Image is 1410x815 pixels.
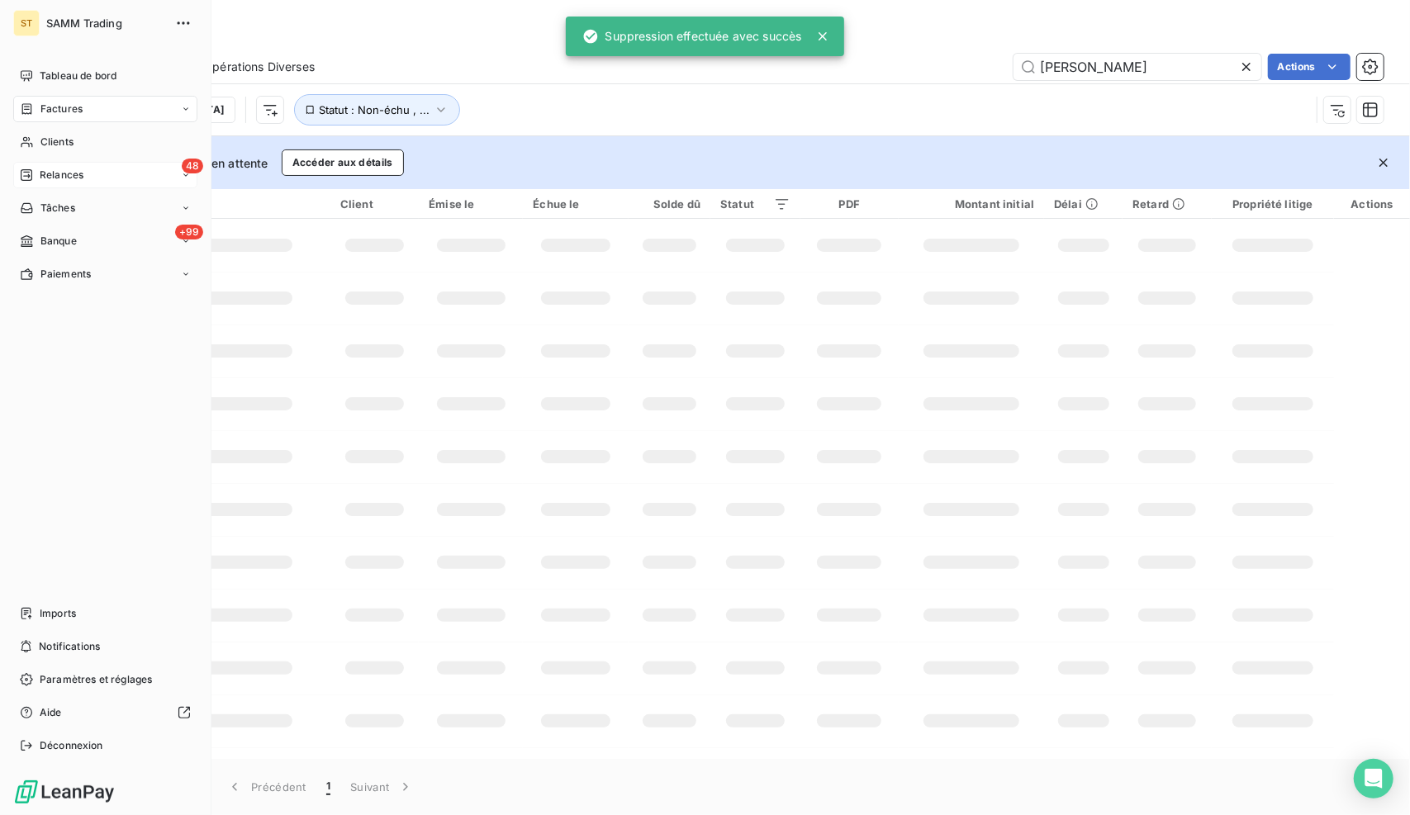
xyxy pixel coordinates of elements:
[40,672,152,687] span: Paramètres et réglages
[40,168,83,182] span: Relances
[1014,54,1261,80] input: Rechercher
[319,103,430,116] span: Statut : Non-échu , ...
[40,135,74,149] span: Clients
[216,770,316,804] button: Précédent
[1344,197,1400,211] div: Actions
[40,738,103,753] span: Déconnexion
[294,94,460,126] button: Statut : Non-échu , ...
[582,21,802,51] div: Suppression effectuée avec succès
[40,69,116,83] span: Tableau de bord
[326,779,330,795] span: 1
[1354,759,1393,798] div: Open Intercom Messenger
[1132,197,1201,211] div: Retard
[316,770,340,804] button: 1
[40,705,62,720] span: Aide
[909,197,1034,211] div: Montant initial
[40,201,75,216] span: Tâches
[340,197,409,211] div: Client
[720,197,790,211] div: Statut
[40,606,76,621] span: Imports
[13,699,197,726] a: Aide
[639,197,700,211] div: Solde dû
[13,10,40,36] div: ST
[40,234,77,249] span: Banque
[429,197,513,211] div: Émise le
[46,17,165,30] span: SAMM Trading
[203,59,315,75] span: Opérations Diverses
[182,159,203,173] span: 48
[340,770,424,804] button: Suivant
[40,102,83,116] span: Factures
[282,149,404,176] button: Accéder aux détails
[13,779,116,805] img: Logo LeanPay
[810,197,889,211] div: PDF
[39,639,100,654] span: Notifications
[40,267,91,282] span: Paiements
[1054,197,1113,211] div: Délai
[533,197,618,211] div: Échue le
[1222,197,1324,211] div: Propriété litige
[175,225,203,239] span: +99
[1268,54,1351,80] button: Actions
